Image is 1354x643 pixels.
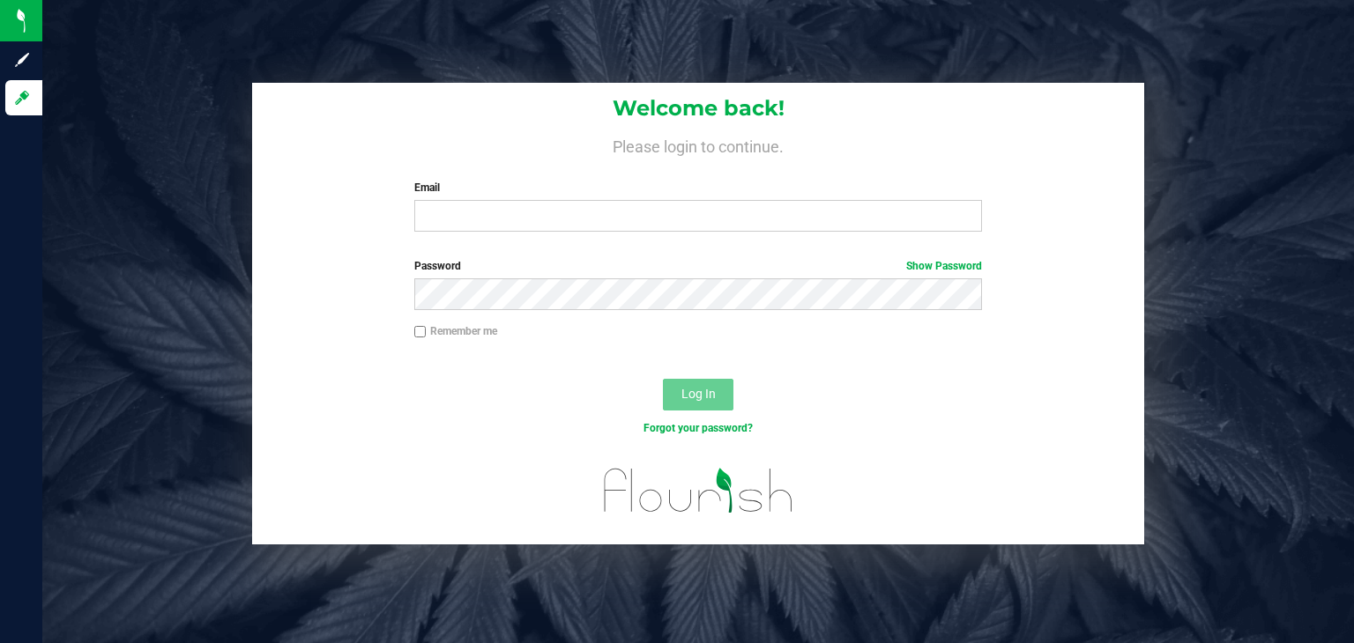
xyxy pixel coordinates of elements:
inline-svg: Log in [13,89,31,107]
span: Log In [681,387,716,401]
button: Log In [663,379,733,410]
a: Show Password [906,260,982,272]
input: Remember me [414,326,427,338]
label: Remember me [414,323,497,339]
span: Password [414,260,461,272]
img: flourish_logo.svg [587,455,810,526]
label: Email [414,180,983,196]
h4: Please login to continue. [252,134,1144,155]
h1: Welcome back! [252,97,1144,120]
inline-svg: Sign up [13,51,31,69]
a: Forgot your password? [644,422,753,434]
